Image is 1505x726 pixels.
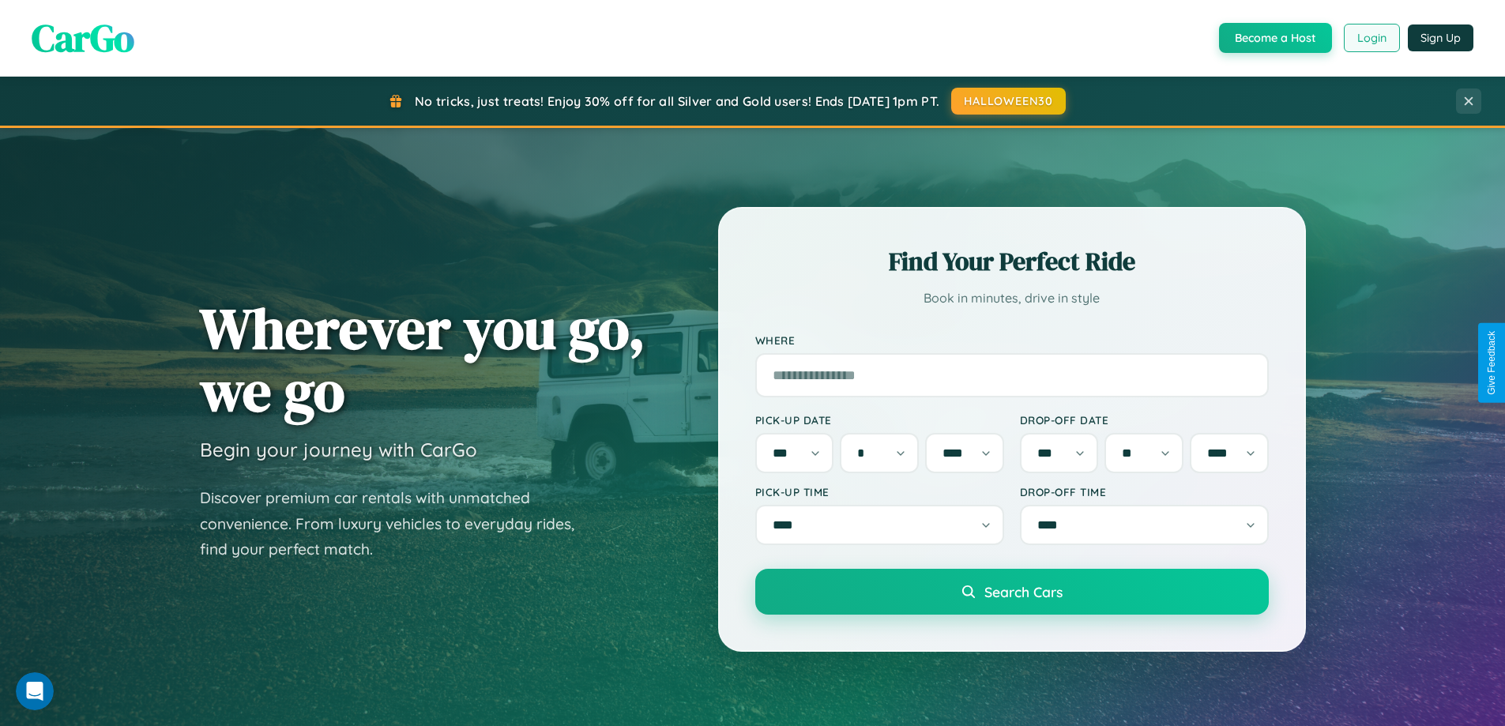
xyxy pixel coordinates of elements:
[755,413,1004,427] label: Pick-up Date
[1020,485,1269,498] label: Drop-off Time
[32,12,134,64] span: CarGo
[951,88,1066,115] button: HALLOWEEN30
[200,485,595,562] p: Discover premium car rentals with unmatched convenience. From luxury vehicles to everyday rides, ...
[1020,413,1269,427] label: Drop-off Date
[755,569,1269,615] button: Search Cars
[1486,331,1497,395] div: Give Feedback
[200,438,477,461] h3: Begin your journey with CarGo
[1219,23,1332,53] button: Become a Host
[1344,24,1400,52] button: Login
[16,672,54,710] iframe: Intercom live chat
[200,297,645,422] h1: Wherever you go, we go
[415,93,939,109] span: No tricks, just treats! Enjoy 30% off for all Silver and Gold users! Ends [DATE] 1pm PT.
[755,244,1269,279] h2: Find Your Perfect Ride
[1408,24,1473,51] button: Sign Up
[984,583,1063,600] span: Search Cars
[755,333,1269,347] label: Where
[755,287,1269,310] p: Book in minutes, drive in style
[755,485,1004,498] label: Pick-up Time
